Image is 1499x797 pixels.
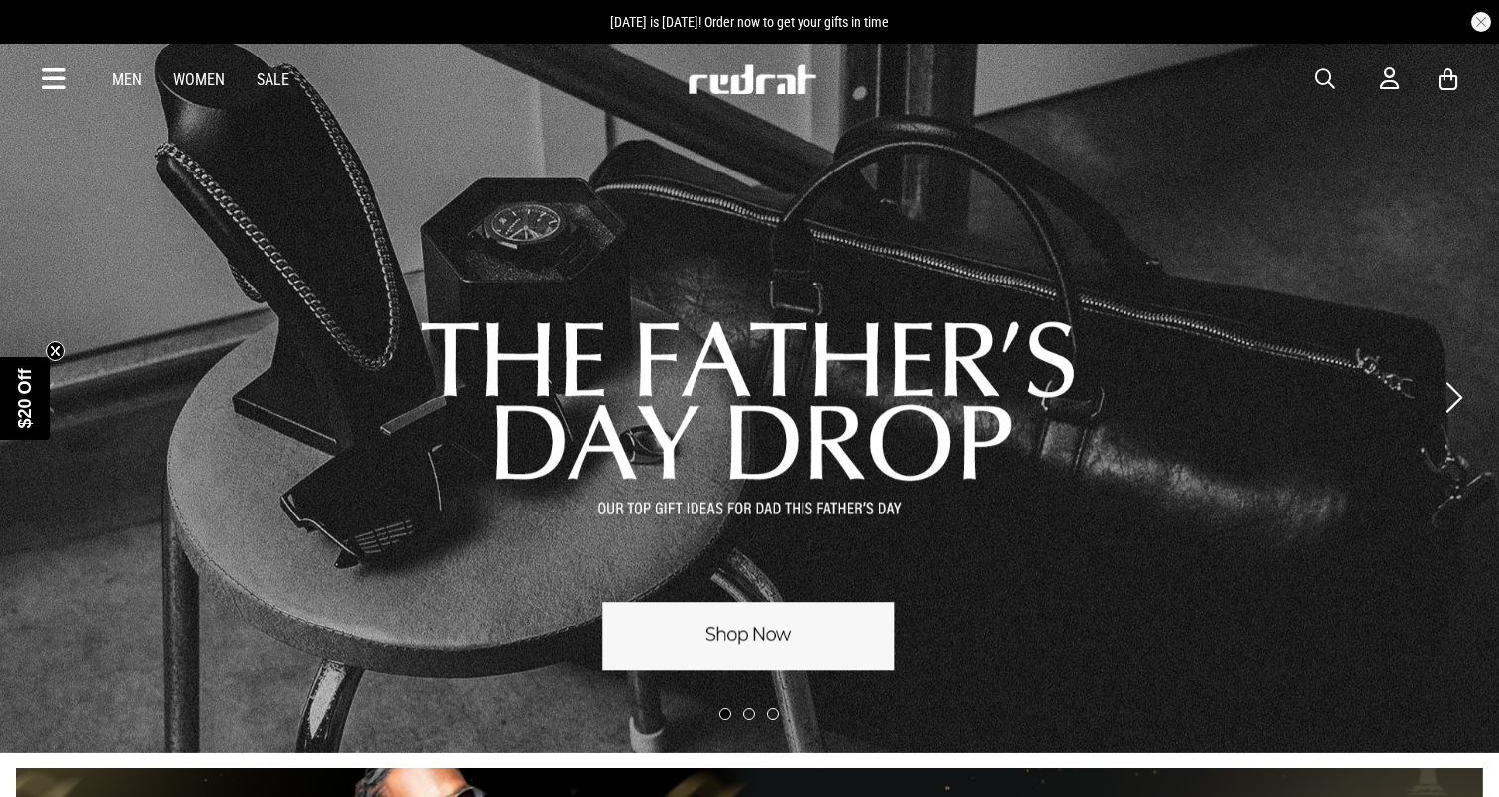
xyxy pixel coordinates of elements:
img: Redrat logo [687,64,817,94]
a: Sale [257,70,289,89]
a: Women [173,70,225,89]
a: Men [112,70,142,89]
span: $20 Off [15,368,35,428]
button: Close teaser [46,341,65,361]
button: Next slide [1441,376,1467,419]
span: [DATE] is [DATE]! Order now to get your gifts in time [610,14,889,30]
